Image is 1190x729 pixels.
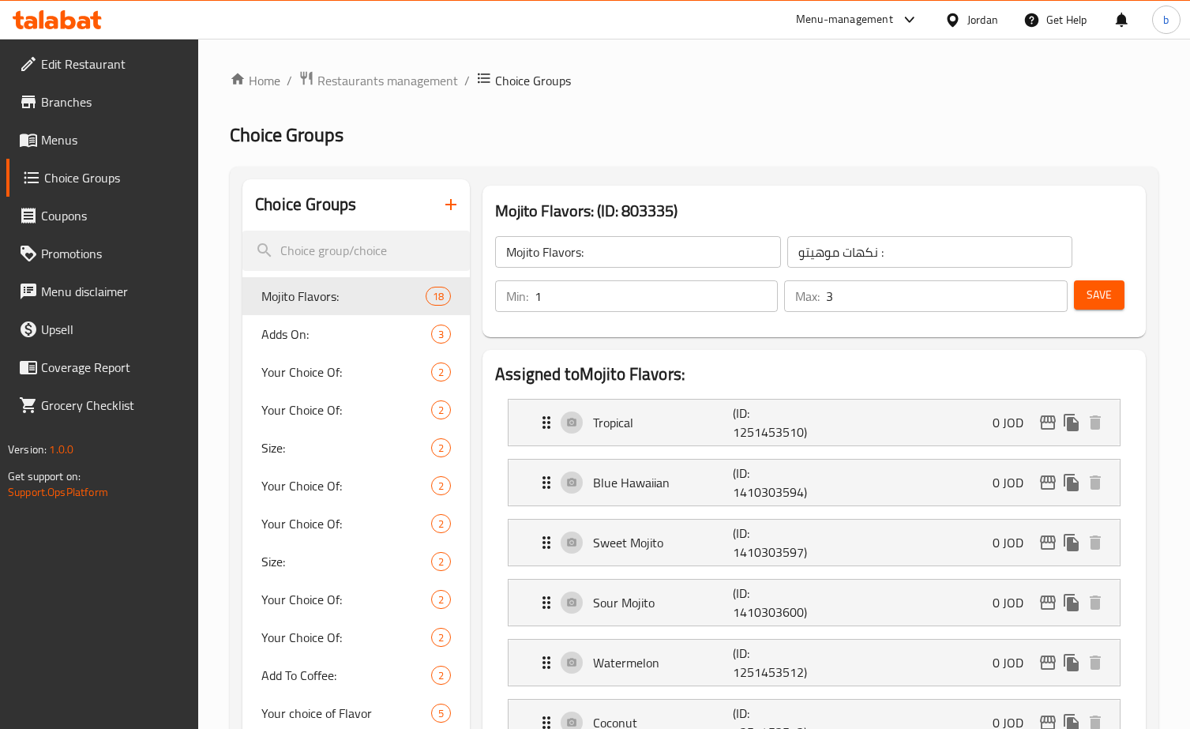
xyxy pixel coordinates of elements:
p: 0 JOD [993,473,1036,492]
a: Coverage Report [6,348,199,386]
button: duplicate [1060,471,1083,494]
div: Choices [426,287,451,306]
li: Expand [495,513,1133,573]
span: Your Choice Of: [261,400,431,419]
span: Coupons [41,206,186,225]
span: Get support on: [8,466,81,487]
div: Menu-management [796,10,893,29]
li: Expand [495,573,1133,633]
div: Expand [509,640,1120,686]
li: Expand [495,453,1133,513]
button: edit [1036,411,1060,434]
div: Choices [431,704,451,723]
span: Your Choice Of: [261,628,431,647]
span: 2 [432,403,450,418]
li: / [464,71,470,90]
div: Your Choice Of:2 [242,618,470,656]
div: Choices [431,363,451,381]
span: Your Choice Of: [261,514,431,533]
p: 0 JOD [993,653,1036,672]
a: Menus [6,121,199,159]
h3: Mojito Flavors: (ID: 803335) [495,198,1133,224]
span: Grocery Checklist [41,396,186,415]
div: Choices [431,666,451,685]
button: delete [1083,531,1107,554]
p: 0 JOD [993,593,1036,612]
span: 2 [432,592,450,607]
div: Your Choice Of:2 [242,467,470,505]
span: Add To Coffee: [261,666,431,685]
button: edit [1036,651,1060,675]
p: Max: [795,287,820,306]
div: Size:2 [242,429,470,467]
span: 2 [432,365,450,380]
p: (ID: 1410303597) [733,524,826,562]
nav: breadcrumb [230,70,1158,91]
li: Expand [495,393,1133,453]
button: duplicate [1060,531,1083,554]
a: Menu disclaimer [6,272,199,310]
a: Coupons [6,197,199,235]
span: Your choice of Flavor [261,704,431,723]
div: Expand [509,520,1120,566]
div: Expand [509,460,1120,505]
span: Choice Groups [230,117,343,152]
button: edit [1036,531,1060,554]
span: Branches [41,92,186,111]
div: Your Choice Of:2 [242,353,470,391]
p: (ID: 1410303600) [733,584,826,622]
div: Choices [431,590,451,609]
p: Min: [506,287,528,306]
span: Choice Groups [495,71,571,90]
div: Your Choice Of:2 [242,391,470,429]
span: Size: [261,552,431,571]
div: Mojito Flavors:18 [242,277,470,315]
span: Your Choice Of: [261,590,431,609]
div: Choices [431,514,451,533]
h2: Choice Groups [255,193,356,216]
div: Choices [431,438,451,457]
span: 2 [432,554,450,569]
span: 2 [432,479,450,494]
span: 5 [432,706,450,721]
li: Expand [495,633,1133,693]
span: Menus [41,130,186,149]
span: 2 [432,668,450,683]
span: Size: [261,438,431,457]
h2: Assigned to Mojito Flavors: [495,363,1133,386]
button: edit [1036,471,1060,494]
div: Choices [431,628,451,647]
span: Version: [8,439,47,460]
div: Adds On:3 [242,315,470,353]
span: Edit Restaurant [41,54,186,73]
p: 0 JOD [993,533,1036,552]
a: Edit Restaurant [6,45,199,83]
a: Upsell [6,310,199,348]
div: Add To Coffee:2 [242,656,470,694]
span: 1.0.0 [49,439,73,460]
a: Grocery Checklist [6,386,199,424]
div: Expand [509,580,1120,626]
span: b [1163,11,1169,28]
span: 3 [432,327,450,342]
button: edit [1036,591,1060,614]
span: Choice Groups [44,168,186,187]
p: Blue Hawaiian [593,473,733,492]
span: Menu disclaimer [41,282,186,301]
span: Promotions [41,244,186,263]
div: Jordan [967,11,998,28]
button: delete [1083,651,1107,675]
p: Tropical [593,413,733,432]
span: Your Choice Of: [261,476,431,495]
li: / [287,71,292,90]
button: duplicate [1060,651,1083,675]
button: delete [1083,591,1107,614]
a: Support.OpsPlatform [8,482,108,502]
p: Sour Mojito [593,593,733,612]
span: Your Choice Of: [261,363,431,381]
span: Upsell [41,320,186,339]
div: Choices [431,400,451,419]
a: Home [230,71,280,90]
a: Choice Groups [6,159,199,197]
button: duplicate [1060,591,1083,614]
